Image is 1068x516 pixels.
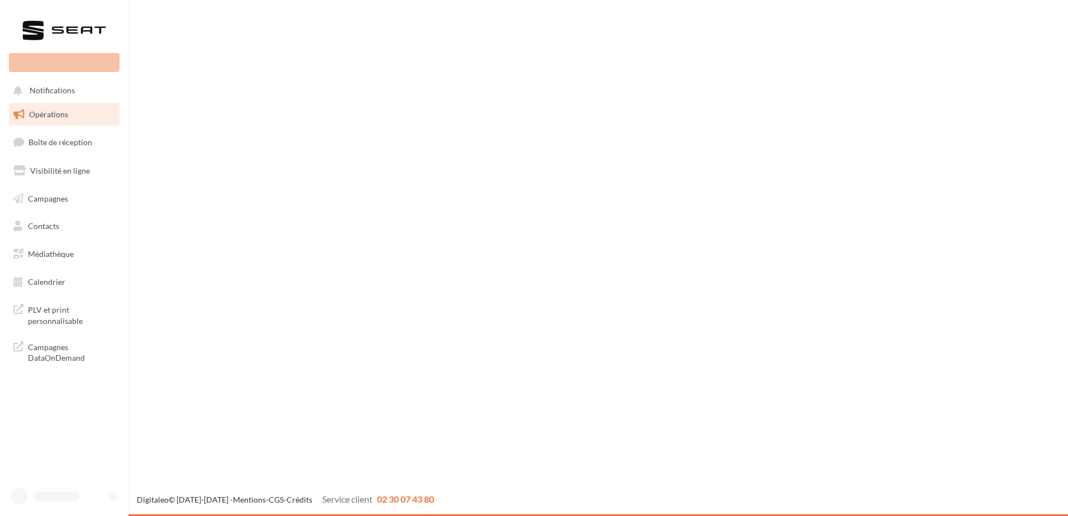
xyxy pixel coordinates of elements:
a: Crédits [287,495,312,504]
a: Calendrier [7,270,122,294]
span: Calendrier [28,277,65,286]
a: Campagnes [7,187,122,211]
span: Contacts [28,221,59,231]
span: Opérations [29,109,68,119]
a: CGS [269,495,284,504]
span: Campagnes DataOnDemand [28,340,115,364]
span: 02 30 07 43 80 [377,494,434,504]
span: Visibilité en ligne [30,166,90,175]
a: PLV et print personnalisable [7,298,122,331]
span: © [DATE]-[DATE] - - - [137,495,434,504]
a: Digitaleo [137,495,169,504]
span: Boîte de réception [28,137,92,147]
a: Opérations [7,103,122,126]
a: Visibilité en ligne [7,159,122,183]
span: Service client [322,494,373,504]
a: Médiathèque [7,242,122,266]
span: Notifications [30,86,75,95]
a: Contacts [7,214,122,238]
span: Campagnes [28,193,68,203]
span: Médiathèque [28,249,74,259]
a: Boîte de réception [7,130,122,154]
a: Campagnes DataOnDemand [7,335,122,368]
div: Nouvelle campagne [9,53,120,72]
a: Mentions [233,495,266,504]
span: PLV et print personnalisable [28,302,115,326]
